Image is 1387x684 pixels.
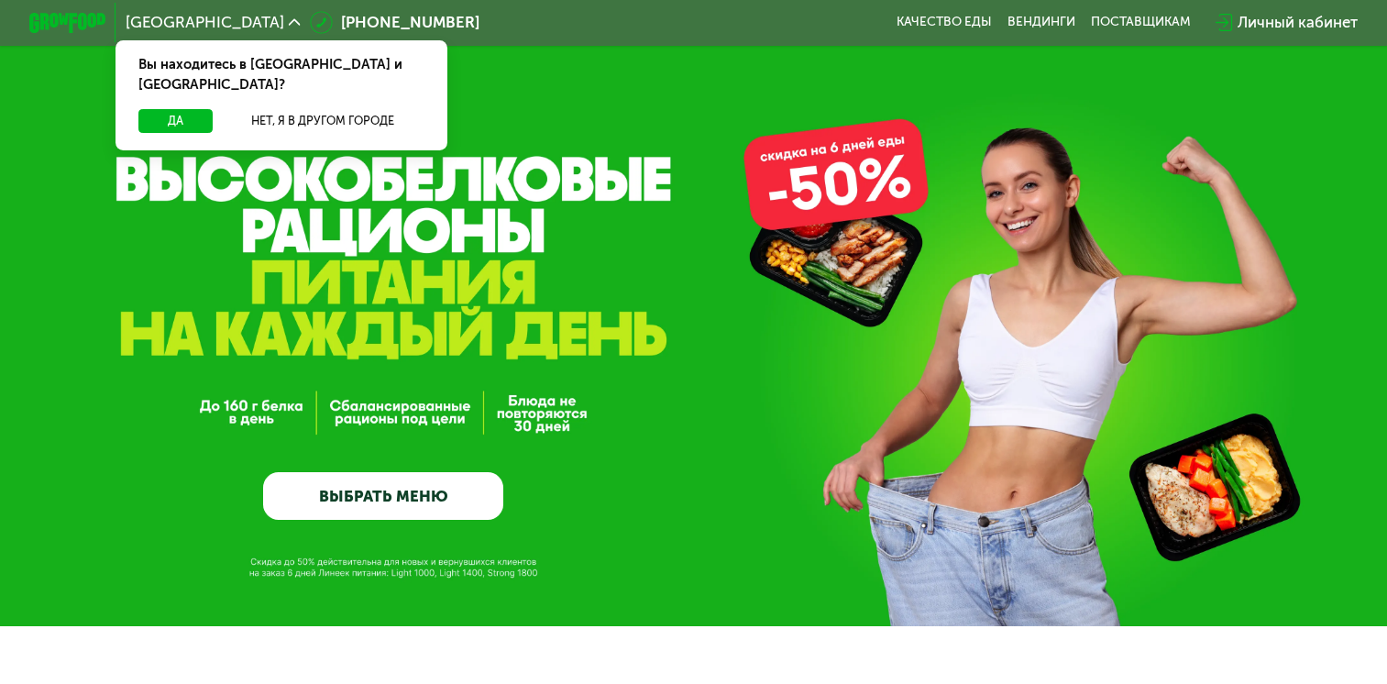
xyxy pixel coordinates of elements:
div: поставщикам [1091,15,1191,30]
button: Нет, я в другом городе [221,109,424,132]
a: Вендинги [1007,15,1075,30]
span: [GEOGRAPHIC_DATA] [126,15,284,30]
button: Да [138,109,213,132]
a: [PHONE_NUMBER] [310,11,479,34]
a: Качество еды [897,15,992,30]
a: ВЫБРАТЬ МЕНЮ [263,472,503,521]
div: Личный кабинет [1238,11,1358,34]
div: Вы находитесь в [GEOGRAPHIC_DATA] и [GEOGRAPHIC_DATA]? [116,40,446,110]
